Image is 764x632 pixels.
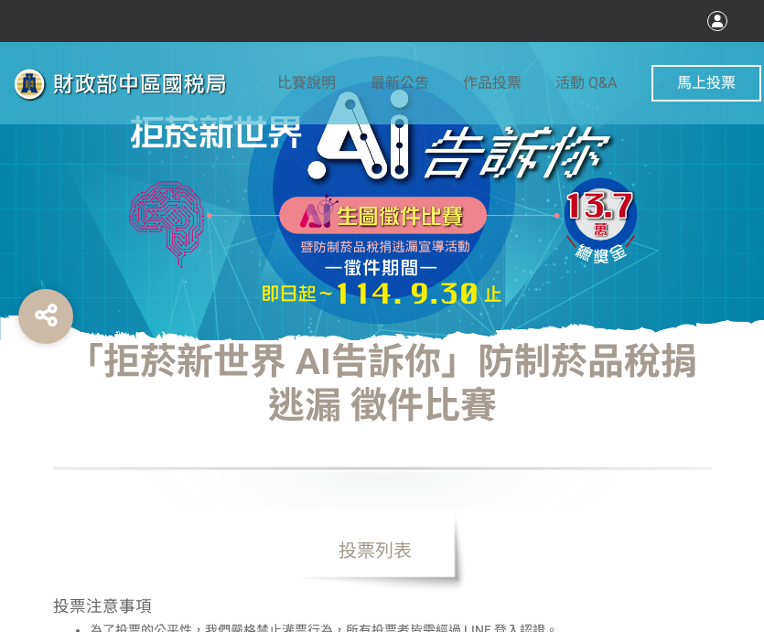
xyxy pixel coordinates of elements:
span: 比賽說明 [277,74,336,91]
span: 活動 Q&A [555,74,617,91]
a: 活動 Q&A [555,42,617,124]
span: 投票列表 [284,509,467,592]
span: 作品投票 [463,74,522,91]
a: 作品投票 [463,42,522,124]
img: 「拒菸新世界 AI告訴你」防制菸品稅捐逃漏 徵件比賽 [108,54,657,328]
span: 投票注意事項 [53,597,152,616]
h1: 「拒菸新世界 AI告訴你」防制菸品稅捐逃漏 徵件比賽 [53,340,712,510]
img: 「拒菸新世界 AI告訴你」防制菸品稅捐逃漏 徵件比賽 [3,61,277,107]
a: 比賽說明 [277,42,336,124]
span: 最新公告 [371,74,429,91]
button: 馬上投票 [651,65,761,102]
a: 最新公告 [371,42,429,124]
span: 馬上投票 [677,74,736,91]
